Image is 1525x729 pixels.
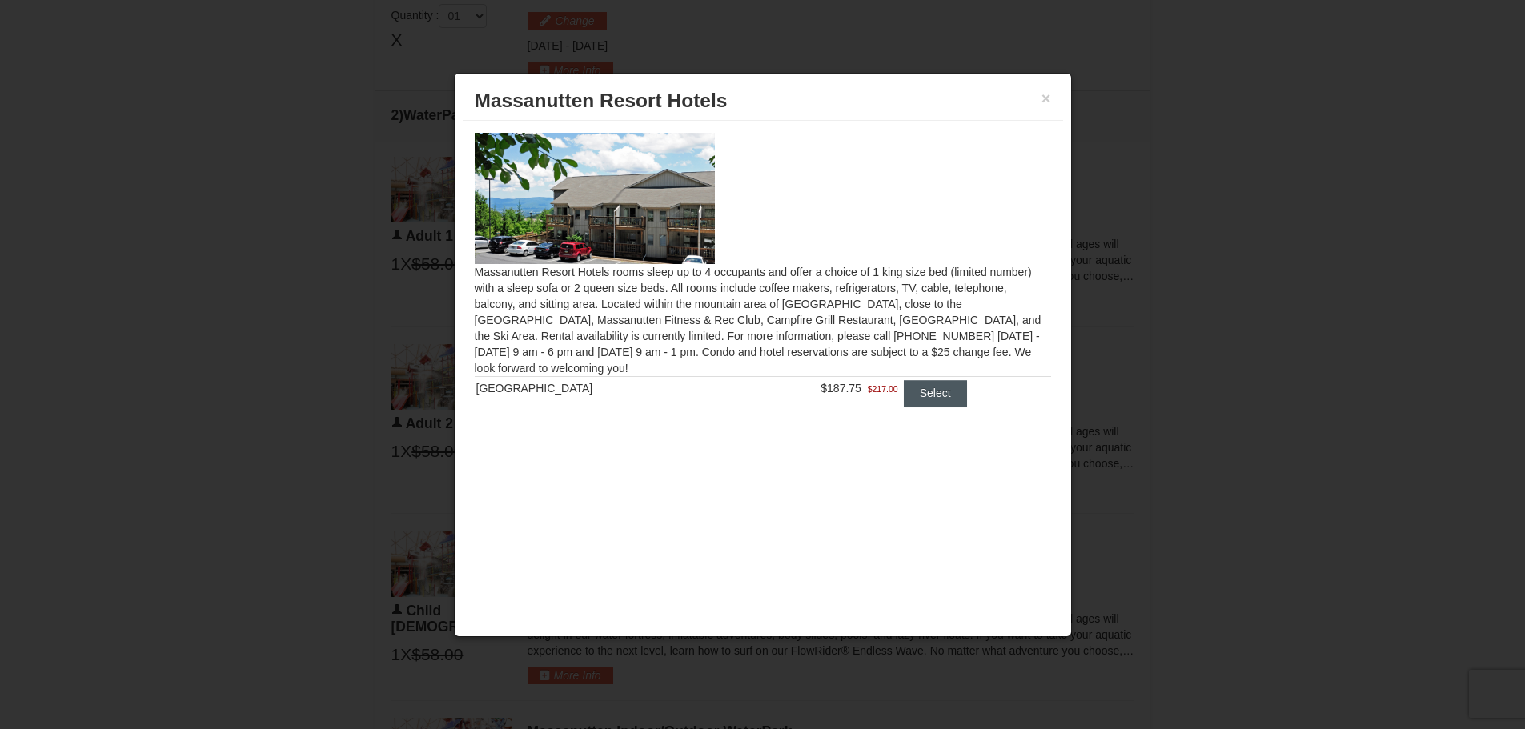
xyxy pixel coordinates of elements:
button: × [1041,90,1051,106]
span: $217.00 [868,381,898,397]
span: $187.75 [821,382,861,395]
button: Select [904,380,967,406]
div: Massanutten Resort Hotels rooms sleep up to 4 occupants and offer a choice of 1 king size bed (li... [463,121,1063,438]
div: [GEOGRAPHIC_DATA] [476,380,728,396]
span: Massanutten Resort Hotels [475,90,728,111]
img: 19219026-1-e3b4ac8e.jpg [475,133,715,264]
